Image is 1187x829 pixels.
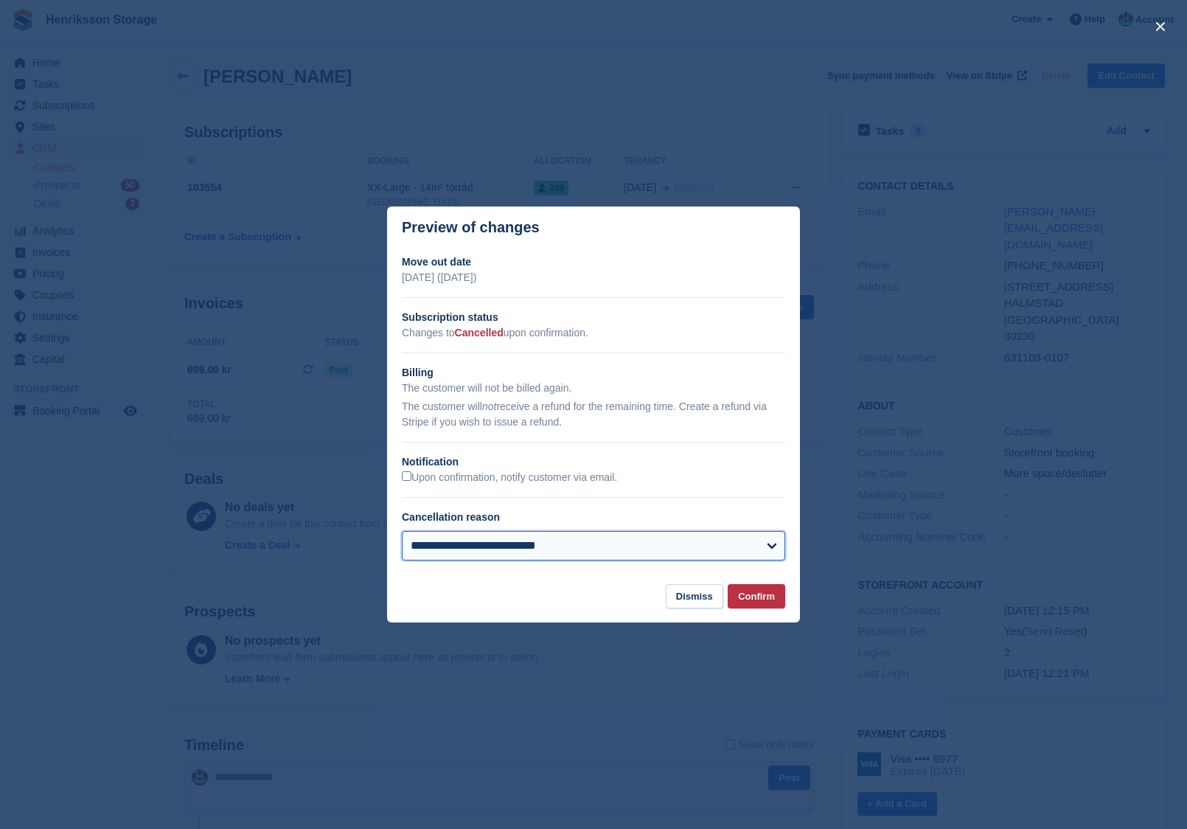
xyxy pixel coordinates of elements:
h2: Billing [402,365,785,381]
h2: Notification [402,454,785,470]
button: Dismiss [666,584,723,608]
em: not [482,400,496,412]
p: Changes to upon confirmation. [402,325,785,341]
h2: Move out date [402,254,785,270]
p: Preview of changes [402,219,540,236]
label: Cancellation reason [402,511,500,523]
h2: Subscription status [402,310,785,325]
span: Cancelled [455,327,504,339]
button: close [1149,15,1172,38]
button: Confirm [728,584,785,608]
input: Upon confirmation, notify customer via email. [402,471,411,481]
label: Upon confirmation, notify customer via email. [402,471,617,485]
p: The customer will receive a refund for the remaining time. Create a refund via Stripe if you wish... [402,399,785,430]
p: The customer will not be billed again. [402,381,785,396]
p: [DATE] ([DATE]) [402,270,785,285]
